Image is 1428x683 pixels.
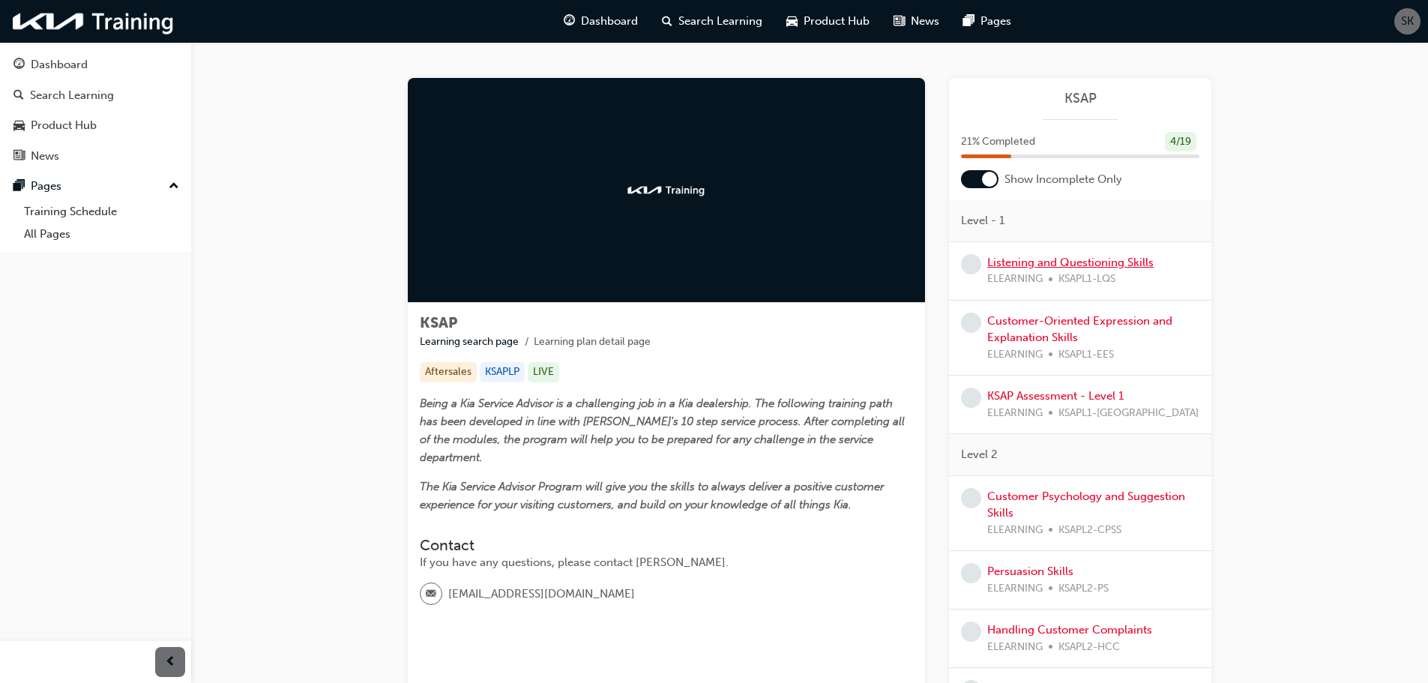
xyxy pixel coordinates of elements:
[961,622,981,642] span: learningRecordVerb_NONE-icon
[6,172,185,200] button: Pages
[963,12,974,31] span: pages-icon
[786,12,798,31] span: car-icon
[581,13,638,30] span: Dashboard
[13,150,25,163] span: news-icon
[480,362,525,382] div: KSAPLP
[961,313,981,333] span: learningRecordVerb_NONE-icon
[980,13,1011,30] span: Pages
[987,522,1043,539] span: ELEARNING
[420,554,913,571] div: If you have any questions, please contact [PERSON_NAME].
[987,256,1154,269] a: Listening and Questioning Skills
[961,254,981,274] span: learningRecordVerb_NONE-icon
[6,82,185,109] a: Search Learning
[882,6,951,37] a: news-iconNews
[1058,639,1120,656] span: KSAPL2-HCC
[13,58,25,72] span: guage-icon
[1394,8,1421,34] button: SK
[420,480,887,511] span: The Kia Service Advisor Program will give you the skills to always deliver a positive customer ex...
[564,12,575,31] span: guage-icon
[6,142,185,170] a: News
[31,178,61,195] div: Pages
[961,212,1004,229] span: Level - 1
[774,6,882,37] a: car-iconProduct Hub
[1401,13,1414,30] span: SK
[31,56,88,73] div: Dashboard
[894,12,905,31] span: news-icon
[961,90,1199,107] a: KSAP
[987,580,1043,598] span: ELEARNING
[169,177,179,196] span: up-icon
[650,6,774,37] a: search-iconSearch Learning
[662,12,672,31] span: search-icon
[961,488,981,508] span: learningRecordVerb_NONE-icon
[1058,580,1109,598] span: KSAPL2-PS
[961,133,1035,151] span: 21 % Completed
[1058,271,1115,288] span: KSAPL1-LQS
[911,13,939,30] span: News
[13,180,25,193] span: pages-icon
[420,314,457,331] span: KSAP
[534,334,651,351] li: Learning plan detail page
[987,639,1043,656] span: ELEARNING
[6,48,185,172] button: DashboardSearch LearningProduct HubNews
[18,223,185,246] a: All Pages
[13,119,25,133] span: car-icon
[30,87,114,104] div: Search Learning
[987,565,1073,578] a: Persuasion Skills
[420,335,519,348] a: Learning search page
[1165,132,1196,152] div: 4 / 19
[6,51,185,79] a: Dashboard
[420,397,908,464] span: Being a Kia Service Advisor is a challenging job in a Kia dealership. The following training path...
[678,13,762,30] span: Search Learning
[987,405,1043,422] span: ELEARNING
[1058,522,1121,539] span: KSAPL2-CPSS
[31,117,97,134] div: Product Hub
[1058,405,1199,422] span: KSAPL1-[GEOGRAPHIC_DATA]
[987,271,1043,288] span: ELEARNING
[448,586,635,603] span: [EMAIL_ADDRESS][DOMAIN_NAME]
[987,346,1043,364] span: ELEARNING
[625,183,708,198] img: kia-training
[961,388,981,408] span: learningRecordVerb_NONE-icon
[13,89,24,103] span: search-icon
[951,6,1023,37] a: pages-iconPages
[420,537,913,554] h3: Contact
[1004,171,1122,188] span: Show Incomplete Only
[426,585,436,604] span: email-icon
[18,200,185,223] a: Training Schedule
[804,13,870,30] span: Product Hub
[987,314,1172,345] a: Customer-Oriented Expression and Explanation Skills
[1058,346,1114,364] span: KSAPL1-EES
[961,563,981,583] span: learningRecordVerb_NONE-icon
[987,490,1185,520] a: Customer Psychology and Suggestion Skills
[7,6,180,37] img: kia-training
[6,112,185,139] a: Product Hub
[552,6,650,37] a: guage-iconDashboard
[987,389,1124,403] a: KSAP Assessment - Level 1
[961,446,998,463] span: Level 2
[987,623,1152,637] a: Handling Customer Complaints
[165,653,176,672] span: prev-icon
[420,362,477,382] div: Aftersales
[528,362,559,382] div: LIVE
[31,148,59,165] div: News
